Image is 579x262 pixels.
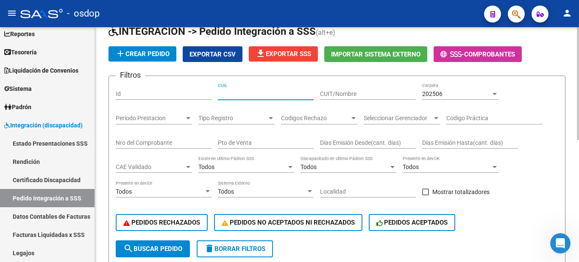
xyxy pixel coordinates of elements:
[364,115,432,122] span: Seleccionar Gerenciador
[115,50,170,58] span: Crear Pedido
[301,163,317,170] span: Todos
[331,51,420,58] span: Importar Sistema Externo
[116,163,184,171] span: CAE Validado
[422,90,443,97] span: 202506
[550,233,571,254] iframe: Intercom live chat
[256,48,266,59] mat-icon: file_download
[183,46,242,62] button: Exportar CSV
[403,163,419,170] span: Todos
[316,28,335,37] span: (alt+e)
[4,29,35,39] span: Reportes
[109,46,176,62] button: Crear Pedido
[249,46,318,62] button: Exportar SSS
[204,243,214,254] mat-icon: delete
[7,8,17,18] mat-icon: menu
[116,240,190,257] button: Buscar Pedido
[198,115,267,122] span: Tipo Registro
[376,219,448,226] span: PEDIDOS ACEPTADOS
[4,102,31,112] span: Padrón
[256,50,311,58] span: Exportar SSS
[123,243,134,254] mat-icon: search
[369,214,456,231] button: PEDIDOS ACEPTADOS
[214,214,362,231] button: PEDIDOS NO ACEPTADOS NI RECHAZADOS
[197,240,273,257] button: Borrar Filtros
[434,46,522,62] button: -Comprobantes
[67,4,100,23] span: - osdop
[116,188,132,195] span: Todos
[218,188,234,195] span: Todos
[123,245,182,253] span: Buscar Pedido
[4,84,32,93] span: Sistema
[4,48,37,57] span: Tesorería
[198,163,214,170] span: Todos
[4,66,78,75] span: Liquidación de Convenios
[116,115,184,122] span: Periodo Prestacion
[116,69,145,81] h3: Filtros
[204,245,265,253] span: Borrar Filtros
[432,187,490,197] span: Mostrar totalizadores
[115,48,125,59] mat-icon: add
[116,214,208,231] button: PEDIDOS RECHAZADOS
[562,8,572,18] mat-icon: person
[440,51,464,58] span: -
[4,121,83,130] span: Integración (discapacidad)
[123,219,200,226] span: PEDIDOS RECHAZADOS
[189,51,236,58] span: Exportar CSV
[464,51,515,58] span: Comprobantes
[324,46,427,62] button: Importar Sistema Externo
[109,25,316,37] span: INTEGRACION -> Pedido Integración a SSS
[222,219,355,226] span: PEDIDOS NO ACEPTADOS NI RECHAZADOS
[281,115,350,122] span: Codigos Rechazo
